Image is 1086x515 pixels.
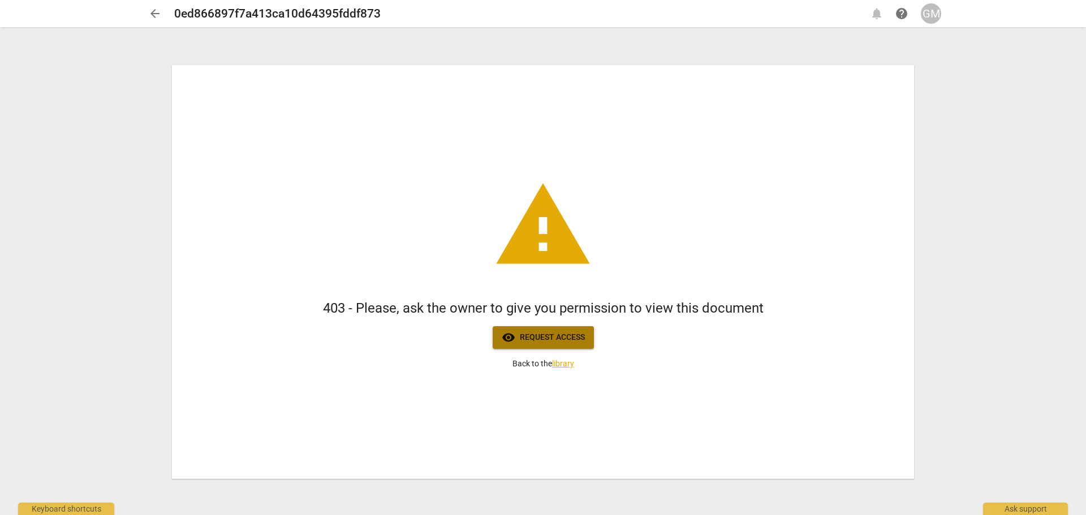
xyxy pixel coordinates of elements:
a: library [552,359,574,368]
p: Back to the [512,358,574,370]
button: GM [921,3,941,24]
div: Keyboard shortcuts [18,503,114,515]
span: warning [492,175,594,276]
span: Request access [502,331,585,344]
span: visibility [502,331,515,344]
h2: 0ed866897f7a413ca10d64395fddf873 [174,7,381,21]
span: arrow_back [148,7,162,20]
a: Help [891,3,912,24]
button: Request access [493,326,594,349]
div: Ask support [983,503,1068,515]
span: help [895,7,908,20]
h1: 403 - Please, ask the owner to give you permission to view this document [323,299,764,318]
